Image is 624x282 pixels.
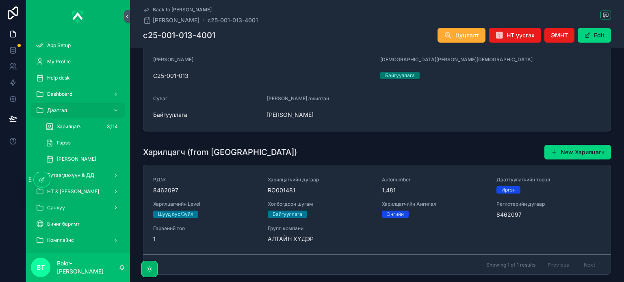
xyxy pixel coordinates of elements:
span: Даатгал [47,107,67,114]
button: ЭМНТ [544,28,574,43]
a: Гэрээ [41,136,125,150]
span: Showing 1 of 1 results [486,262,535,268]
span: Харилцагчийн дугаар [268,177,373,183]
span: Харилцагчийн Level [153,201,258,207]
a: [PERSON_NAME] [41,152,125,166]
span: App Setup [47,42,71,49]
img: App logo [72,10,84,23]
button: New Харилцагч [544,145,611,159]
span: 1 [153,235,258,243]
span: Групп компани [268,225,373,232]
span: НТ үүсгэх [507,31,535,39]
span: [PERSON_NAME] [267,111,374,119]
h1: Харилцагч (from [GEOGRAPHIC_DATA]) [143,146,297,158]
span: Комплайнс [47,237,74,243]
div: 3,114 [104,122,120,131]
span: Dashboard [47,91,72,97]
a: РД№8462097Харилцагчийн дугаарRO001481Autonumber1,481Даатгуулагчийн төрөлИргэнХарилцагчийн LevelШу... [143,165,611,255]
span: [PERSON_NAME] [57,156,96,162]
span: НТ & [PERSON_NAME] [47,188,99,195]
button: НТ үүсгэх [489,28,541,43]
a: Бичиг баримт [31,217,125,231]
button: Edit [578,28,611,43]
h1: c25-001-013-4001 [143,30,215,41]
a: Даатгал [31,103,125,118]
a: Dashboard [31,87,125,101]
span: Гэрээ [57,140,71,146]
button: Цуцлалт [438,28,485,43]
span: [PERSON_NAME] [153,16,199,24]
span: Регистерийн дугаар [496,201,601,207]
span: Гэрээний тоо [153,225,258,232]
span: Харилцагчийн Ангилал [382,201,487,207]
span: Бүтээгдэхүүн & ДД [47,172,94,179]
span: Даатгуулагчийн төрөл [496,177,601,183]
div: Байгууллага [385,72,415,79]
span: RO001481 [268,186,373,194]
div: Байгууллага [273,211,302,218]
a: Back to [PERSON_NAME] [143,6,212,13]
a: Харилцагч3,114 [41,119,125,134]
p: Bolor-[PERSON_NAME] [57,259,119,276]
span: Бичиг баримт [47,221,80,227]
span: РД№ [153,177,258,183]
a: Комплайнс [31,233,125,248]
span: BT [37,263,45,272]
a: [PERSON_NAME] [143,16,199,24]
span: Харилцагч [57,123,82,130]
span: Суваг [153,95,167,101]
span: Холбогдсон шугам [268,201,373,207]
div: scrollable content [26,32,130,253]
span: [PERSON_NAME] ажилтан [267,95,329,101]
div: Энгийн [387,211,404,218]
a: Санхүү [31,200,125,215]
span: 8462097 [153,186,258,194]
span: Санхүү [47,205,65,211]
div: Шууд бус/Зүйл [158,211,193,218]
span: Autonumber [382,177,487,183]
span: [DEMOGRAPHIC_DATA][PERSON_NAME][DEMOGRAPHIC_DATA] [380,56,533,62]
span: ЭМНТ [551,31,568,39]
span: Help desk [47,75,70,81]
span: Цуцлалт [455,31,479,39]
a: c25-001-013-4001 [208,16,258,24]
span: C25-001-013 [153,72,374,80]
a: Бүтээгдэхүүн & ДД [31,168,125,183]
a: My Profile [31,54,125,69]
span: АЛТАЙН ХҮДЭР [268,235,373,243]
span: Байгууллага [153,111,260,119]
div: Иргэн [501,186,516,194]
span: My Profile [47,58,71,65]
span: 8462097 [496,211,601,219]
a: Help desk [31,71,125,85]
span: [PERSON_NAME] [153,56,193,62]
a: App Setup [31,38,125,53]
span: 1,481 [382,186,487,194]
a: НТ & [PERSON_NAME] [31,184,125,199]
span: Back to [PERSON_NAME] [153,6,212,13]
